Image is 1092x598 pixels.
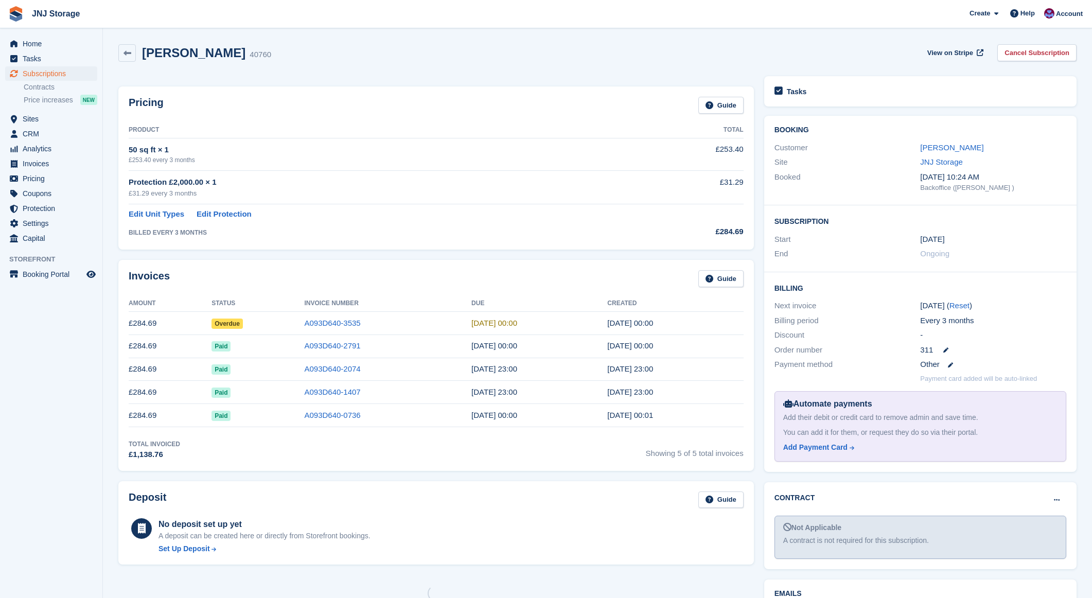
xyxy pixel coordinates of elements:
[774,300,921,312] div: Next invoice
[129,97,164,114] h2: Pricing
[997,44,1077,61] a: Cancel Subscription
[646,439,744,461] span: Showing 5 of 5 total invoices
[783,427,1058,438] div: You can add it for them, or request they do so via their portal.
[129,177,630,188] div: Protection £2,000.00 × 1
[787,87,807,96] h2: Tasks
[5,37,97,51] a: menu
[158,543,210,554] div: Set Up Deposit
[774,329,921,341] div: Discount
[129,270,170,287] h2: Invoices
[5,216,97,231] a: menu
[129,188,630,199] div: £31.29 every 3 months
[920,344,933,356] span: 311
[783,442,1053,453] a: Add Payment Card
[471,319,517,327] time: 2025-08-14 23:00:00 UTC
[304,411,360,419] a: A093D640-0736
[85,268,97,280] a: Preview store
[920,329,1066,341] div: -
[23,171,84,186] span: Pricing
[212,295,304,312] th: Status
[5,201,97,216] a: menu
[920,143,983,152] a: [PERSON_NAME]
[250,49,271,61] div: 40760
[5,51,97,66] a: menu
[129,335,212,358] td: £284.69
[1056,9,1083,19] span: Account
[920,171,1066,183] div: [DATE] 10:24 AM
[212,388,231,398] span: Paid
[783,412,1058,423] div: Add their debit or credit card to remove admin and save time.
[471,364,517,373] time: 2025-02-14 23:00:00 UTC
[129,491,166,508] h2: Deposit
[920,234,944,245] time: 2024-08-13 23:00:00 UTC
[607,411,653,419] time: 2024-08-13 23:01:52 UTC
[142,46,245,60] h2: [PERSON_NAME]
[129,122,630,138] th: Product
[23,51,84,66] span: Tasks
[774,142,921,154] div: Customer
[23,127,84,141] span: CRM
[212,411,231,421] span: Paid
[129,228,630,237] div: BILLED EVERY 3 MONTHS
[607,341,653,350] time: 2025-05-13 23:00:33 UTC
[8,6,24,22] img: stora-icon-8386f47178a22dfd0bd8f6a31ec36ba5ce8667c1dd55bd0f319d3a0aa187defe.svg
[698,97,744,114] a: Guide
[23,186,84,201] span: Coupons
[212,319,243,329] span: Overdue
[1044,8,1054,19] img: Jonathan Scrase
[23,37,84,51] span: Home
[607,388,653,396] time: 2024-11-13 23:00:29 UTC
[630,138,744,170] td: £253.40
[23,156,84,171] span: Invoices
[920,359,1066,371] div: Other
[920,315,1066,327] div: Every 3 months
[774,283,1066,293] h2: Billing
[24,82,97,92] a: Contracts
[5,156,97,171] a: menu
[5,171,97,186] a: menu
[304,295,471,312] th: Invoice Number
[920,157,963,166] a: JNJ Storage
[783,442,848,453] div: Add Payment Card
[129,208,184,220] a: Edit Unit Types
[129,358,212,381] td: £284.69
[129,312,212,335] td: £284.69
[774,234,921,245] div: Start
[5,112,97,126] a: menu
[304,388,360,396] a: A093D640-1407
[698,491,744,508] a: Guide
[783,535,1058,546] div: A contract is not required for this subscription.
[1020,8,1035,19] span: Help
[5,66,97,81] a: menu
[774,315,921,327] div: Billing period
[129,144,630,156] div: 50 sq ft × 1
[5,267,97,282] a: menu
[471,411,517,419] time: 2024-08-14 23:00:00 UTC
[23,201,84,216] span: Protection
[920,374,1037,384] p: Payment card added will be auto-linked
[471,341,517,350] time: 2025-05-14 23:00:00 UTC
[630,226,744,238] div: £284.69
[9,254,102,265] span: Storefront
[129,449,180,461] div: £1,138.76
[158,531,371,541] p: A deposit can be created here or directly from Storefront bookings.
[630,122,744,138] th: Total
[774,248,921,260] div: End
[5,127,97,141] a: menu
[5,142,97,156] a: menu
[158,518,371,531] div: No deposit set up yet
[774,126,1066,134] h2: Booking
[28,5,84,22] a: JNJ Storage
[607,364,653,373] time: 2025-02-13 23:00:22 UTC
[774,171,921,193] div: Booked
[630,171,744,204] td: £31.29
[774,156,921,168] div: Site
[783,522,1058,533] div: Not Applicable
[5,186,97,201] a: menu
[197,208,252,220] a: Edit Protection
[212,341,231,351] span: Paid
[698,270,744,287] a: Guide
[23,267,84,282] span: Booking Portal
[920,300,1066,312] div: [DATE] ( )
[5,231,97,245] a: menu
